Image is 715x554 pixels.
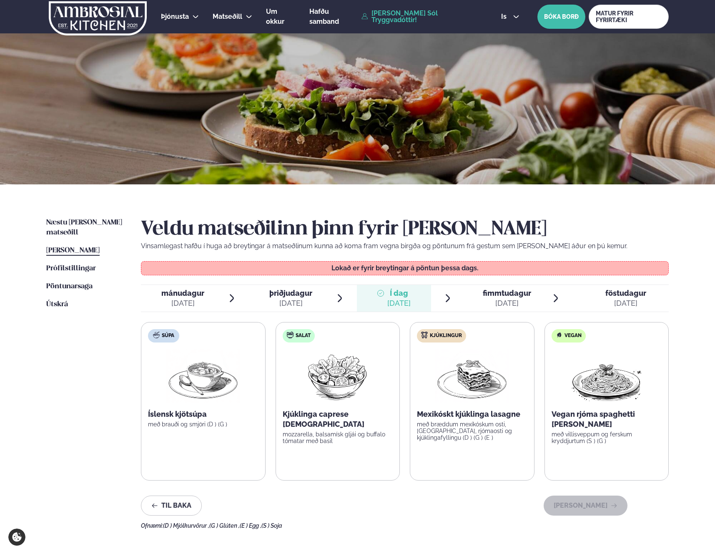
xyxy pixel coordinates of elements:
[8,529,25,546] a: Cookie settings
[141,218,669,241] h2: Veldu matseðilinn þinn fyrir [PERSON_NAME]
[361,10,482,23] a: [PERSON_NAME] Sól Tryggvadóttir!
[46,219,122,236] span: Næstu [PERSON_NAME] matseðill
[501,13,509,20] span: is
[537,5,585,29] button: BÓKA BORÐ
[213,12,242,22] a: Matseðill
[296,332,311,339] span: Salat
[564,332,582,339] span: Vegan
[435,349,509,403] img: Lasagna.png
[483,289,531,297] span: fimmtudagur
[266,8,284,25] span: Um okkur
[141,241,669,251] p: Vinsamlegast hafðu í huga að breytingar á matseðlinum kunna að koma fram vegna birgða og pöntunum...
[570,349,643,403] img: Spagetti.png
[287,332,294,338] img: salad.svg
[309,8,339,25] span: Hafðu samband
[261,522,282,529] span: (S ) Soja
[605,289,646,297] span: föstudagur
[269,289,312,297] span: þriðjudagur
[552,431,662,444] p: með villisveppum og ferskum kryddjurtum (S ) (G )
[166,349,240,403] img: Soup.png
[387,288,411,298] span: Í dag
[417,421,527,441] p: með bræddum mexíkóskum osti, [GEOGRAPHIC_DATA], rjómaosti og kjúklingafyllingu (D ) (G ) (E )
[46,264,96,274] a: Prófílstillingar
[46,218,124,238] a: Næstu [PERSON_NAME] matseðill
[544,496,627,516] button: [PERSON_NAME]
[421,332,428,338] img: chicken.svg
[387,298,411,308] div: [DATE]
[46,265,96,272] span: Prófílstillingar
[148,409,258,419] p: Íslensk kjötsúpa
[552,409,662,429] p: Vegan rjóma spaghetti [PERSON_NAME]
[48,1,148,35] img: logo
[240,522,261,529] span: (E ) Egg ,
[161,298,204,308] div: [DATE]
[266,7,296,27] a: Um okkur
[483,298,531,308] div: [DATE]
[162,332,174,339] span: Súpa
[589,5,669,29] a: MATUR FYRIR FYRIRTÆKI
[46,301,68,308] span: Útskrá
[430,332,462,339] span: Kjúklingur
[163,522,209,529] span: (D ) Mjólkurvörur ,
[309,7,357,27] a: Hafðu samband
[213,13,242,20] span: Matseðill
[269,298,312,308] div: [DATE]
[161,12,189,22] a: Þjónusta
[46,246,100,256] a: [PERSON_NAME]
[153,332,160,338] img: soup.svg
[283,409,393,429] p: Kjúklinga caprese [DEMOGRAPHIC_DATA]
[46,282,93,292] a: Pöntunarsaga
[494,13,526,20] button: is
[301,349,374,403] img: Salad.png
[209,522,240,529] span: (G ) Glúten ,
[46,283,93,290] span: Pöntunarsaga
[148,421,258,428] p: með brauði og smjöri (D ) (G )
[46,300,68,310] a: Útskrá
[150,265,660,272] p: Lokað er fyrir breytingar á pöntun þessa dags.
[161,13,189,20] span: Þjónusta
[605,298,646,308] div: [DATE]
[141,522,669,529] div: Ofnæmi:
[283,431,393,444] p: mozzarella, balsamísk gljái og buffalo tómatar með basil
[46,247,100,254] span: [PERSON_NAME]
[141,496,202,516] button: Til baka
[161,289,204,297] span: mánudagur
[556,332,562,338] img: Vegan.svg
[417,409,527,419] p: Mexikóskt kjúklinga lasagne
